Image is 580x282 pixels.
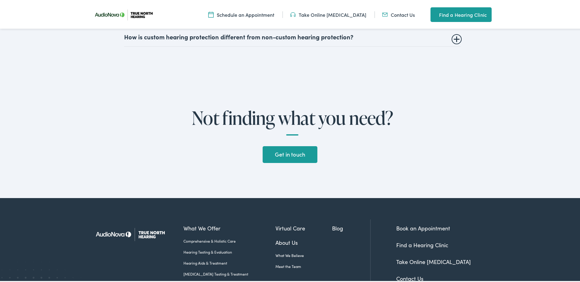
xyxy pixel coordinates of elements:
[275,262,332,268] a: Meet the Team
[382,10,415,17] a: Contact Us
[91,218,175,248] img: True North Hearing
[183,259,275,265] a: Hearing Aids & Treatment
[124,32,460,39] summary: How is custom hearing protection different from non-custom hearing protection?
[263,145,317,162] a: Get in touch
[332,223,370,231] a: Blog
[275,251,332,257] a: What We Believe
[382,10,388,17] img: Mail icon in color code ffb348, used for communication purposes
[183,270,275,276] a: [MEDICAL_DATA] Testing & Treatment
[182,107,402,134] h2: Not finding what you need?
[430,6,492,21] a: Find a Hearing Clinic
[396,240,448,248] a: Find a Hearing Clinic
[183,237,275,243] a: Comprehensive & Holistic Care
[396,257,471,264] a: Take Online [MEDICAL_DATA]
[183,223,275,231] a: What We Offer
[208,10,214,17] img: Icon symbolizing a calendar in color code ffb348
[275,223,332,231] a: Virtual Care
[430,10,436,17] img: utility icon
[396,223,450,231] a: Book an Appointment
[208,10,274,17] a: Schedule an Appointment
[275,237,332,245] a: About Us
[183,248,275,254] a: Hearing Testing & Evaluation
[396,273,423,281] a: Contact Us
[290,10,366,17] a: Take Online [MEDICAL_DATA]
[290,10,296,17] img: Headphones icon in color code ffb348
